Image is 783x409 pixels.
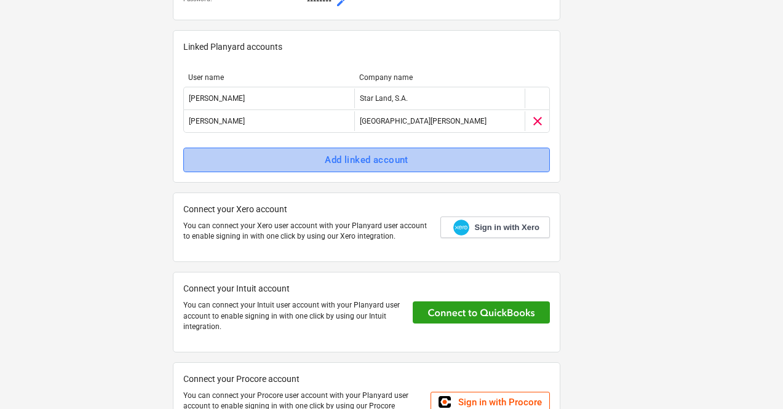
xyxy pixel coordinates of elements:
[183,221,431,242] p: You can connect your Xero user account with your Planyard user account to enable signing in with ...
[475,222,539,233] span: Sign in with Xero
[530,114,545,129] span: clear
[458,397,542,408] span: Sign in with Procore
[359,73,520,82] div: Company name
[183,373,421,386] p: Connect your Procore account
[453,220,469,236] img: Xero logo
[183,203,431,216] p: Connect your Xero account
[183,148,550,172] button: Add linked account
[721,350,783,409] div: Widget de chat
[184,89,354,108] div: [PERSON_NAME]
[184,111,354,131] div: [PERSON_NAME]
[183,41,550,54] p: Linked Planyard accounts
[360,94,408,103] div: Star Land, S.A.
[183,300,403,332] p: You can connect your Intuit user account with your Planyard user account to enable signing in wit...
[440,216,550,238] a: Sign in with Xero
[360,117,487,125] div: [GEOGRAPHIC_DATA][PERSON_NAME]
[325,152,408,168] div: Add linked account
[721,350,783,409] iframe: Chat Widget
[188,73,349,82] div: User name
[183,282,403,295] p: Connect your Intuit account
